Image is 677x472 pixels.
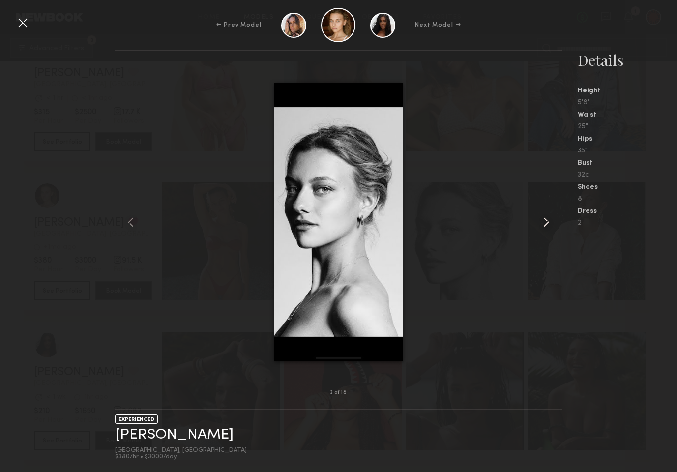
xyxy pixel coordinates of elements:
div: ← Prev Model [216,21,262,29]
div: [GEOGRAPHIC_DATA], [GEOGRAPHIC_DATA] [115,447,247,454]
a: [PERSON_NAME] [115,427,234,442]
div: $380/hr • $3000/day [115,454,247,460]
div: Dress [578,208,677,215]
div: 8 [578,196,677,203]
div: Hips [578,136,677,143]
div: 5'8" [578,99,677,106]
div: Waist [578,112,677,118]
div: Bust [578,160,677,167]
div: Shoes [578,184,677,191]
div: 25" [578,123,677,130]
div: 3 of 18 [330,390,347,395]
div: 32c [578,172,677,178]
div: Details [578,50,677,70]
div: 35" [578,147,677,154]
div: EXPERIENCED [115,414,158,424]
div: Next Model → [415,21,461,29]
div: Height [578,88,677,94]
div: 2 [578,220,677,227]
